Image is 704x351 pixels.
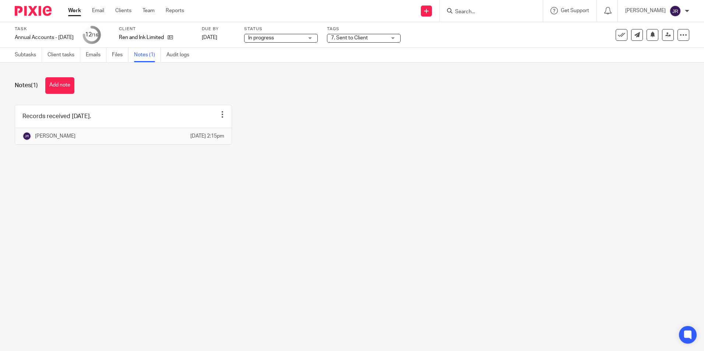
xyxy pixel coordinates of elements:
label: Due by [202,26,235,32]
a: Notes (1) [134,48,161,62]
label: Task [15,26,74,32]
a: Files [112,48,129,62]
a: Email [92,7,104,14]
img: svg%3E [669,5,681,17]
div: Annual Accounts - [DATE] [15,34,74,41]
span: (1) [31,82,38,88]
a: Subtasks [15,48,42,62]
img: svg%3E [22,132,31,141]
button: Add note [45,77,74,94]
a: Emails [86,48,106,62]
a: Clients [115,7,131,14]
span: 7. Sent to Client [331,35,368,40]
span: Get Support [561,8,589,13]
label: Client [119,26,193,32]
label: Tags [327,26,401,32]
a: Team [142,7,155,14]
div: 12 [85,31,98,39]
p: [PERSON_NAME] [625,7,666,14]
a: Client tasks [47,48,80,62]
p: Ren and Ink Limited [119,34,164,41]
img: Pixie [15,6,52,16]
span: In progress [248,35,274,40]
h1: Notes [15,82,38,89]
span: [DATE] [202,35,217,40]
a: Reports [166,7,184,14]
p: [PERSON_NAME] [35,132,75,140]
a: Work [68,7,81,14]
small: /16 [92,33,98,37]
input: Search [454,9,521,15]
div: Annual Accounts - July 2025 [15,34,74,41]
a: Audit logs [166,48,195,62]
p: [DATE] 2:15pm [190,132,224,140]
label: Status [244,26,318,32]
